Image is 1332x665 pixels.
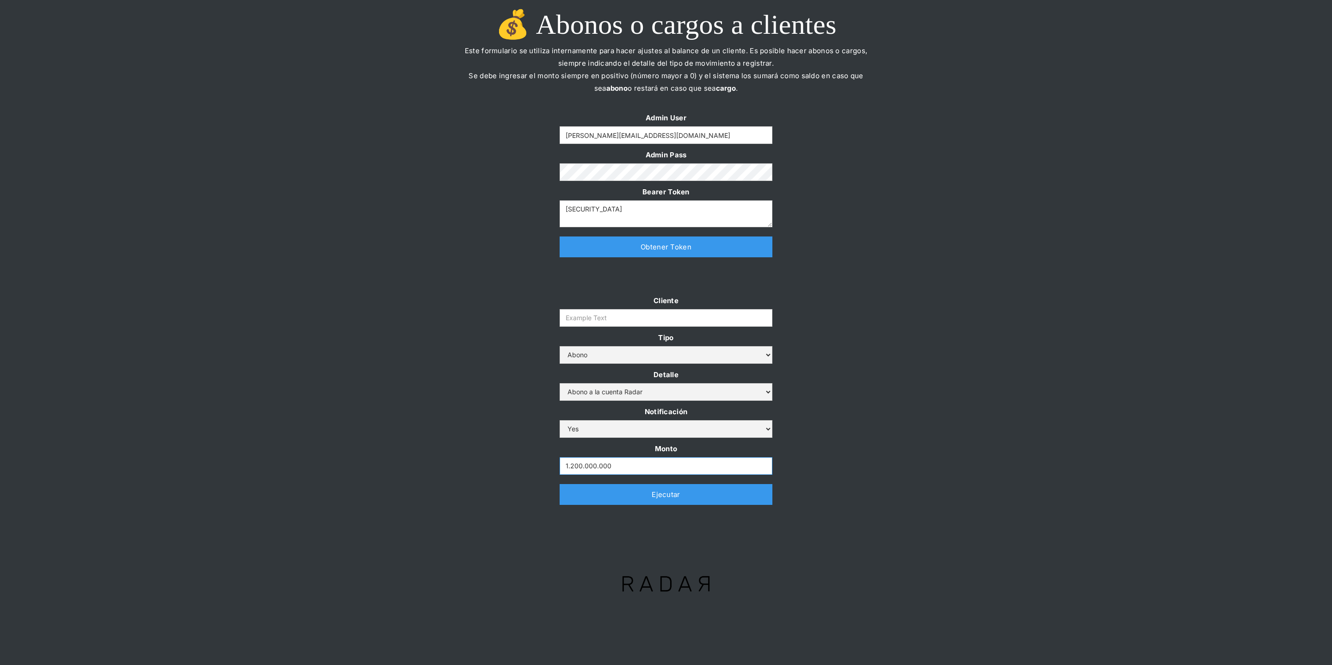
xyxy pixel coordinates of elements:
[560,294,772,475] form: Form
[560,484,772,505] a: Ejecutar
[560,405,772,418] label: Notificación
[560,309,772,327] input: Example Text
[560,368,772,381] label: Detalle
[607,560,725,607] img: Logo Radar
[560,112,772,124] label: Admin User
[458,44,874,107] p: Este formulario se utiliza internamente para hacer ajustes al balance de un cliente. Es posible h...
[560,331,772,344] label: Tipo
[560,236,772,257] a: Obtener Token
[560,294,772,307] label: Cliente
[560,149,772,161] label: Admin Pass
[560,457,772,475] input: Monto
[560,442,772,455] label: Monto
[458,9,874,40] h1: 💰 Abonos o cargos a clientes
[560,186,772,198] label: Bearer Token
[560,126,772,144] input: Example Text
[606,84,628,93] strong: abono
[716,84,736,93] strong: cargo
[560,112,772,227] form: Form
